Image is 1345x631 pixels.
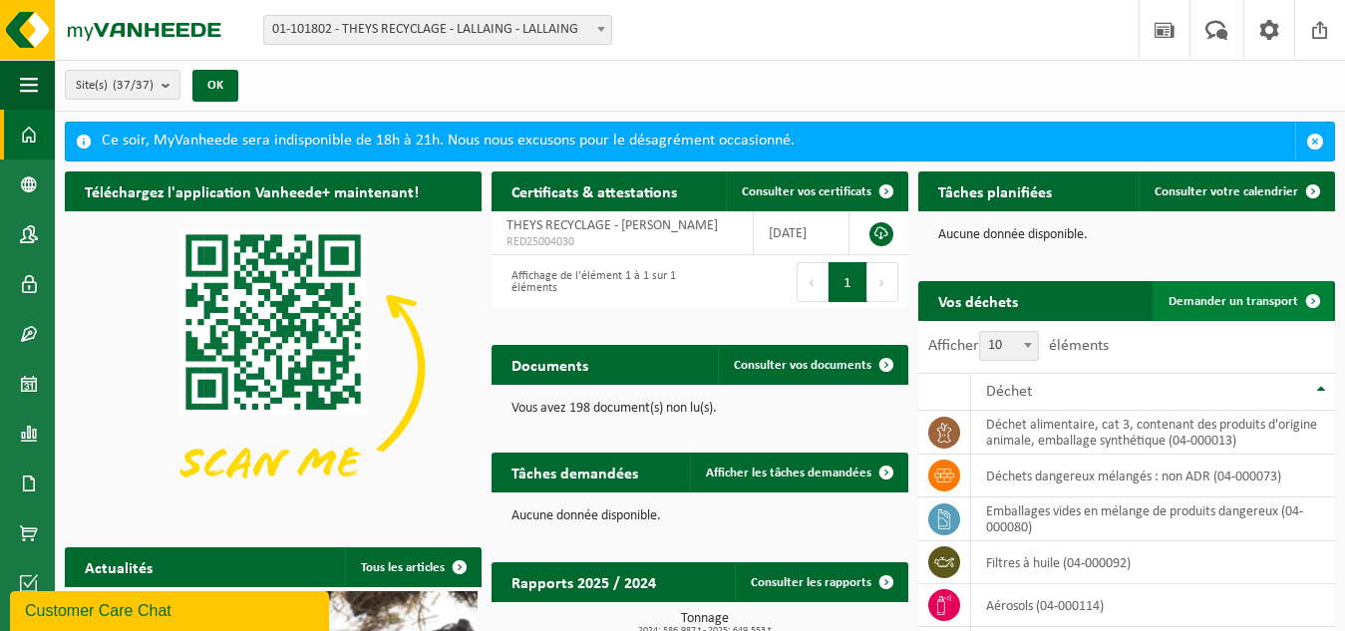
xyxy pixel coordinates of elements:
[511,509,888,523] p: Aucune donnée disponible.
[102,123,1295,160] div: Ce soir, MyVanheede sera indisponible de 18h à 21h. Nous nous excusons pour le désagrément occasi...
[726,171,906,211] a: Consulter vos certificats
[971,455,1335,497] td: déchets dangereux mélangés : non ADR (04-000073)
[754,211,849,255] td: [DATE]
[979,331,1039,361] span: 10
[492,171,697,210] h2: Certificats & attestations
[971,411,1335,455] td: déchet alimentaire, cat 3, contenant des produits d'origine animale, emballage synthétique (04-00...
[492,345,608,384] h2: Documents
[65,171,439,210] h2: Téléchargez l'application Vanheede+ maintenant!
[797,262,829,302] button: Previous
[718,345,906,385] a: Consulter vos documents
[502,260,690,304] div: Affichage de l'élément 1 à 1 sur 1 éléments
[928,338,1109,354] label: Afficher éléments
[1155,185,1298,198] span: Consulter votre calendrier
[980,332,1038,360] span: 10
[113,79,154,92] count: (37/37)
[65,547,172,586] h2: Actualités
[971,541,1335,584] td: filtres à huile (04-000092)
[1139,171,1333,211] a: Consulter votre calendrier
[1169,295,1298,308] span: Demander un transport
[345,547,480,587] a: Tous les articles
[492,562,676,601] h2: Rapports 2025 / 2024
[76,71,154,101] span: Site(s)
[971,584,1335,627] td: aérosols (04-000114)
[492,453,658,491] h2: Tâches demandées
[65,211,482,524] img: Download de VHEPlus App
[511,402,888,416] p: Vous avez 198 document(s) non lu(s).
[986,384,1032,400] span: Déchet
[65,70,180,100] button: Site(s)(37/37)
[938,228,1315,242] p: Aucune donnée disponible.
[734,359,871,372] span: Consulter vos documents
[1153,281,1333,321] a: Demander un transport
[690,453,906,492] a: Afficher les tâches demandées
[264,16,611,44] span: 01-101802 - THEYS RECYCLAGE - LALLAING - LALLAING
[918,281,1038,320] h2: Vos déchets
[735,562,906,602] a: Consulter les rapports
[742,185,871,198] span: Consulter vos certificats
[506,234,738,250] span: RED25004030
[192,70,238,102] button: OK
[706,467,871,479] span: Afficher les tâches demandées
[829,262,867,302] button: 1
[971,497,1335,541] td: emballages vides en mélange de produits dangereux (04-000080)
[10,587,333,631] iframe: chat widget
[506,218,718,233] span: THEYS RECYCLAGE - [PERSON_NAME]
[263,15,612,45] span: 01-101802 - THEYS RECYCLAGE - LALLAING - LALLAING
[918,171,1072,210] h2: Tâches planifiées
[867,262,898,302] button: Next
